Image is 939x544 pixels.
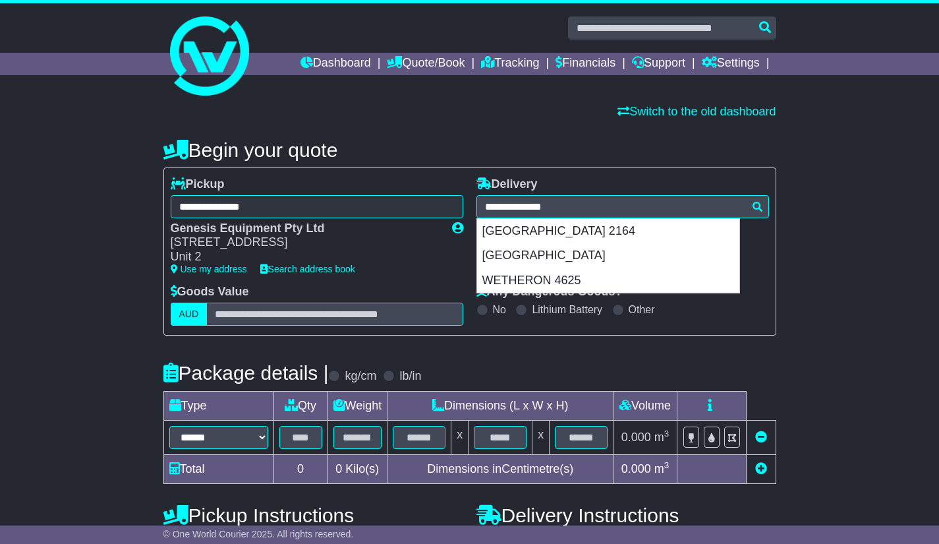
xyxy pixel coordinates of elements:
[629,303,655,316] label: Other
[387,454,613,483] td: Dimensions in Centimetre(s)
[664,460,669,470] sup: 3
[555,53,615,75] a: Financials
[163,362,329,384] h4: Package details |
[327,454,387,483] td: Kilo(s)
[163,139,776,161] h4: Begin your quote
[532,420,550,454] td: x
[387,53,465,75] a: Quote/Book
[654,431,669,444] span: m
[163,391,273,420] td: Type
[387,391,613,420] td: Dimensions (L x W x H)
[702,53,760,75] a: Settings
[171,264,247,274] a: Use my address
[171,177,225,192] label: Pickup
[621,462,651,475] span: 0.000
[621,431,651,444] span: 0.000
[163,529,354,539] span: © One World Courier 2025. All rights reserved.
[273,454,327,483] td: 0
[493,303,506,316] label: No
[171,303,208,326] label: AUD
[477,243,739,268] div: [GEOGRAPHIC_DATA]
[171,285,249,299] label: Goods Value
[755,431,767,444] a: Remove this item
[273,391,327,420] td: Qty
[163,504,463,526] h4: Pickup Instructions
[755,462,767,475] a: Add new item
[481,53,539,75] a: Tracking
[399,369,421,384] label: lb/in
[260,264,355,274] a: Search address book
[613,391,677,420] td: Volume
[477,219,739,244] div: [GEOGRAPHIC_DATA] 2164
[171,235,439,250] div: [STREET_ADDRESS]
[476,195,769,218] typeahead: Please provide city
[532,303,602,316] label: Lithium Battery
[617,105,776,118] a: Switch to the old dashboard
[345,369,376,384] label: kg/cm
[476,504,776,526] h4: Delivery Instructions
[163,454,273,483] td: Total
[654,462,669,475] span: m
[335,462,342,475] span: 0
[451,420,469,454] td: x
[477,268,739,293] div: WETHERON 4625
[171,250,439,264] div: Unit 2
[171,222,439,236] div: Genesis Equipment Pty Ltd
[300,53,371,75] a: Dashboard
[476,177,538,192] label: Delivery
[327,391,387,420] td: Weight
[632,53,685,75] a: Support
[664,429,669,438] sup: 3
